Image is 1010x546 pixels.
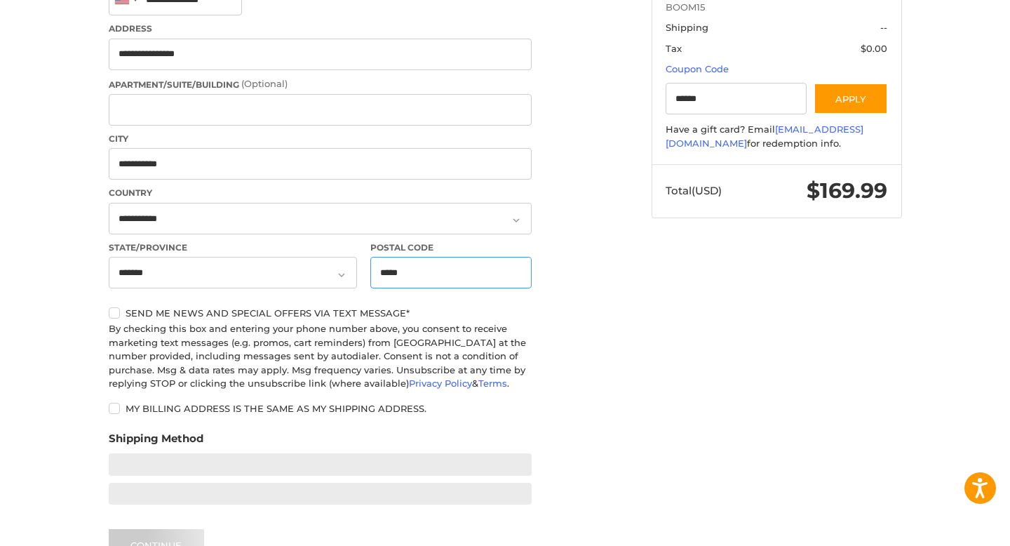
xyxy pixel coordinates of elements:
div: By checking this box and entering your phone number above, you consent to receive marketing text ... [109,322,532,391]
a: [EMAIL_ADDRESS][DOMAIN_NAME] [666,124,863,149]
a: Terms [478,378,507,389]
a: Coupon Code [666,63,729,74]
button: Apply [814,83,888,114]
div: Have a gift card? Email for redemption info. [666,123,887,150]
label: City [109,133,532,145]
label: My billing address is the same as my shipping address. [109,403,532,414]
span: Shipping [666,22,708,33]
iframe: Google Customer Reviews [894,508,1010,546]
span: $0.00 [861,43,887,54]
label: Apartment/Suite/Building [109,77,532,91]
input: Gift Certificate or Coupon Code [666,83,807,114]
span: Total (USD) [666,184,722,197]
label: Address [109,22,532,35]
a: Privacy Policy [409,378,472,389]
label: Send me news and special offers via text message* [109,307,532,319]
label: Country [109,187,532,199]
span: BOOM15 [666,1,887,15]
span: $169.99 [807,178,887,204]
small: (Optional) [241,78,288,89]
span: Tax [666,43,682,54]
legend: Shipping Method [109,431,203,453]
span: -- [880,22,887,33]
label: Postal Code [370,241,532,254]
label: State/Province [109,241,357,254]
